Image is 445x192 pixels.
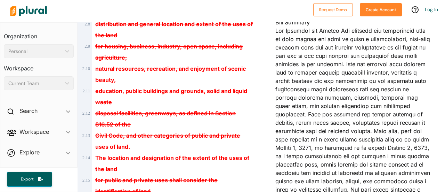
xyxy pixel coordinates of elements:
a: Log In [425,6,438,13]
del: for housing, business, industry, open space, including agriculture, [95,43,243,61]
div: Personal [8,48,62,55]
a: Request Demo [313,6,353,13]
span: 2 . 11 [82,89,90,93]
h3: Organization [4,26,74,41]
span: 2 . 10 [82,66,90,71]
span: 2 . 15 [82,178,90,183]
span: 2 . 8 [84,22,90,26]
del: disposal facilities, greenways, as defined in Section 816.52 of the [95,110,236,128]
div: Current Team [8,80,62,87]
del: Civil Code, and other categories of public and private uses of land. [95,132,240,150]
button: Create Account [360,3,402,16]
a: Create Account [360,6,402,13]
h3: Bill Summary [275,18,431,26]
del: natural resources, recreation, and enjoyment of scenic beauty, [95,65,246,83]
del: The location and designation of the extent of the uses of the land [95,154,249,172]
span: 2 . 9 [84,44,90,49]
span: 2 . 12 [82,111,90,116]
span: 2 . 14 [82,155,90,160]
span: Export [16,176,38,182]
del: education, public buildings and grounds, solid and liquid waste [95,87,247,106]
button: Export [7,172,52,187]
span: 2 . 13 [82,133,90,138]
h3: Workspace [4,58,74,74]
h2: Search [19,107,38,115]
button: Request Demo [313,3,353,16]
